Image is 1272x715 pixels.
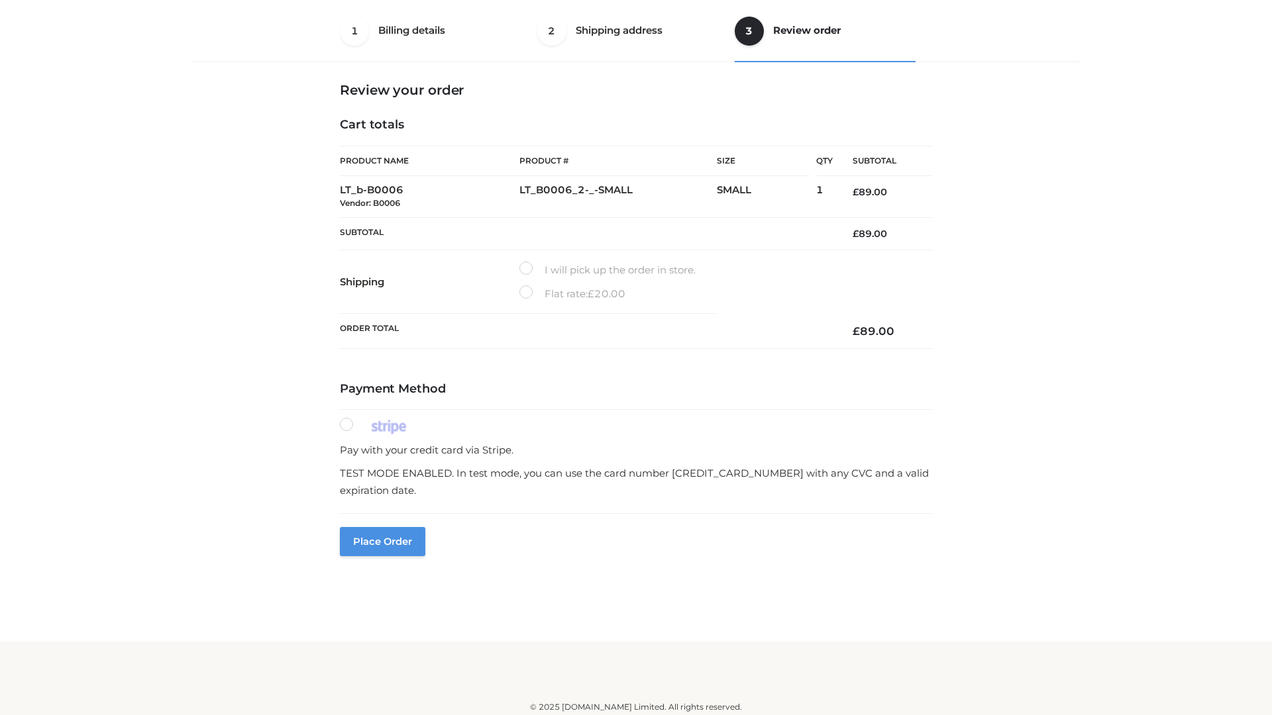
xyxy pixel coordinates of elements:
bdi: 89.00 [853,324,894,338]
th: Subtotal [833,146,932,176]
th: Qty [816,146,833,176]
h4: Payment Method [340,382,932,397]
label: I will pick up the order in store. [519,262,696,279]
p: Pay with your credit card via Stripe. [340,442,932,459]
td: LT_B0006_2-_-SMALL [519,176,717,218]
span: £ [588,287,594,300]
td: 1 [816,176,833,218]
h3: Review your order [340,82,932,98]
bdi: 20.00 [588,287,625,300]
span: £ [853,324,860,338]
span: £ [853,186,859,198]
th: Product Name [340,146,519,176]
td: SMALL [717,176,816,218]
bdi: 89.00 [853,228,887,240]
th: Shipping [340,250,519,314]
th: Subtotal [340,217,833,250]
bdi: 89.00 [853,186,887,198]
th: Order Total [340,314,833,349]
th: Size [717,146,810,176]
div: © 2025 [DOMAIN_NAME] Limited. All rights reserved. [197,700,1075,714]
p: TEST MODE ENABLED. In test mode, you can use the card number [CREDIT_CARD_NUMBER] with any CVC an... [340,465,932,499]
td: LT_b-B0006 [340,176,519,218]
button: Place order [340,527,425,556]
label: Flat rate: [519,285,625,303]
span: £ [853,228,859,240]
small: Vendor: B0006 [340,198,400,208]
th: Product # [519,146,717,176]
h4: Cart totals [340,118,932,132]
